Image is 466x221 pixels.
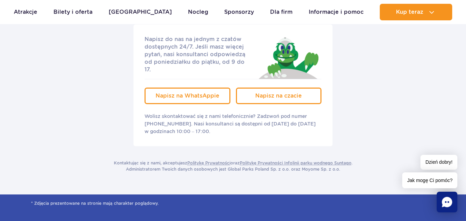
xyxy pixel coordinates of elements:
[14,4,37,20] a: Atrakcje
[380,4,452,20] button: Kup teraz
[437,192,457,212] div: Chat
[309,4,364,20] a: Informacje i pomoc
[254,36,321,79] img: Jay
[396,9,423,15] span: Kup teraz
[270,4,293,20] a: Dla firm
[31,200,435,207] span: * Zdjęcia prezentowane na stronie mają charakter poglądowy.
[53,4,92,20] a: Bilety i oferta
[145,36,252,73] p: Napisz do nas na jednym z czatów dostępnych 24/7. Jeśli masz więcej pytań, nasi konsultanci odpow...
[402,172,457,188] span: Jak mogę Ci pomóc?
[145,112,321,135] p: Wolisz skontaktować się z nami telefonicznie? Zadzwoń pod numer [PHONE_NUMBER]. Nasi konsultanci ...
[224,4,254,20] a: Sponsorzy
[187,160,230,165] a: Politykę Prywatności
[255,92,302,99] span: Napisz na czacie
[114,160,353,172] p: Kontaktując się z nami, akceptujesz oraz . Administratorem Twoich danych osobowych jest Global Pa...
[109,4,172,20] a: [GEOGRAPHIC_DATA]
[236,88,322,104] a: Napisz na czacie
[420,155,457,170] span: Dzień dobry!
[156,92,219,99] span: Napisz na WhatsAppie
[188,4,208,20] a: Nocleg
[145,88,230,104] a: Napisz na WhatsAppie
[240,160,351,165] a: Politykę Prywatności Infolinii parku wodnego Suntago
